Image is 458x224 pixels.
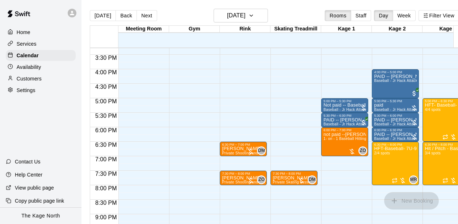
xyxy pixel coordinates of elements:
[93,142,119,148] span: 6:30 PM
[374,143,404,146] div: 6:30 PM – 8:00 PM
[15,197,64,204] p: Copy public page link
[17,52,39,59] p: Calendar
[220,171,267,185] div: 7:30 PM – 8:00 PM: Lucas Berends
[351,10,371,21] button: Staff
[222,151,333,155] span: Private Shooting and Stick Handling lesson with a coach 30 Mins
[93,214,119,220] span: 9:00 PM
[323,114,353,117] div: 5:30 PM – 6:00 PM
[17,75,42,82] p: Customers
[372,69,419,98] div: 4:00 PM – 5:00 PM: PAID -- Dave Reid
[323,108,453,112] span: Baseball - Jr Hack Attack with Feeder - DO NOT NEED SECOND PERSON
[90,10,116,21] button: [DATE]
[374,151,390,155] span: 2/4 spots filled
[17,87,35,94] p: Settings
[220,142,267,156] div: 6:30 PM – 7:00 PM: Theo Matte
[93,113,119,119] span: 5:30 PM
[222,180,333,184] span: Private Shooting and Stick Handling lesson with a coach 30 Mins
[321,98,368,113] div: 5:00 PM – 5:30 PM: Not paid -- Baseball - Jr Hack Attack with Feeder - DO NOT NEED SECOND PERSON
[374,70,404,74] div: 4:00 PM – 5:00 PM
[374,10,393,21] button: Day
[6,38,76,49] a: Services
[258,147,265,154] span: DM
[93,69,119,75] span: 4:00 PM
[361,146,367,155] span: Zach Owen
[259,176,265,183] span: ZO
[311,175,316,184] span: Devon Macausland
[442,178,448,183] span: Recurring event
[136,10,157,21] button: Next
[392,178,398,183] span: Recurring event
[360,119,367,126] span: All customers have paid
[372,127,419,142] div: 6:00 PM – 6:30 PM: PAID -- Jonathan Davis
[270,26,321,33] div: Skating Treadmill
[273,180,363,184] span: Private Skating Lesson - 30 Mins - Skating Treadmill
[257,146,266,155] div: Devon Macausland
[270,171,318,185] div: 7:30 PM – 8:00 PM: Gavin Evenhuis
[372,113,419,127] div: 5:30 PM – 6:00 PM: PAID -- Scott Harding
[115,10,137,21] button: Back
[374,114,404,117] div: 5:30 PM – 6:00 PM
[6,50,76,61] a: Calendar
[6,27,76,38] a: Home
[169,26,220,33] div: Gym
[321,127,368,156] div: 6:00 PM – 7:00 PM: not paid --Cameron Chippett
[93,127,119,133] span: 6:00 PM
[309,176,316,183] span: DM
[393,10,416,21] button: Week
[442,134,448,140] span: Recurring event
[410,176,417,183] span: MR
[15,158,41,165] p: Contact Us
[374,128,404,132] div: 6:00 PM – 6:30 PM
[222,172,252,175] div: 7:30 PM – 8:00 PM
[17,40,37,47] p: Services
[15,171,42,178] p: Help Center
[6,73,76,84] a: Customers
[411,90,418,97] span: All customers have paid
[372,98,419,113] div: 5:00 PM – 5:30 PM: paid
[323,99,353,103] div: 5:00 PM – 5:30 PM
[321,113,368,127] div: 5:30 PM – 6:00 PM: PAID -- Kerri Greenslade
[220,26,270,33] div: Rink
[227,11,245,21] h6: [DATE]
[409,175,418,184] div: Murray Roach
[323,137,377,141] span: 1- on - 1 Baseball Hitting Clinic
[384,197,439,203] span: You don't have the permission to add bookings
[372,142,419,185] div: 6:30 PM – 8:00 PM: HFT-Baseball- 7U-9U
[273,172,302,175] div: 7:30 PM – 8:00 PM
[93,98,119,104] span: 5:00 PM
[360,147,366,154] span: ZO
[257,175,266,184] div: Zach Owen
[15,184,54,191] p: View public page
[93,185,119,191] span: 8:00 PM
[214,9,268,22] button: [DATE]
[93,171,119,177] span: 7:30 PM
[372,26,423,33] div: Kage 2
[6,85,76,96] a: Settings
[308,175,316,184] div: Devon Macausland
[93,156,119,162] span: 7:00 PM
[374,99,404,103] div: 5:00 PM – 5:30 PM
[260,175,266,184] span: Zach Owen
[425,143,454,146] div: 6:30 PM – 8:00 PM
[93,55,119,61] span: 3:30 PM
[21,212,60,220] p: The Kage North
[412,175,418,184] span: Murray Roach
[260,146,266,155] span: Devon Macausland
[325,10,351,21] button: Rooms
[425,151,441,155] span: 3/4 spots filled
[425,108,441,112] span: 4/4 spots filled
[17,63,41,71] p: Availability
[321,26,372,33] div: Kage 1
[323,122,453,126] span: Baseball - Jr Hack Attack with Feeder - DO NOT NEED SECOND PERSON
[425,99,454,103] div: 5:00 PM – 6:30 PM
[93,200,119,206] span: 8:30 PM
[6,62,76,72] a: Availability
[17,29,30,36] p: Home
[118,26,169,33] div: Meeting Room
